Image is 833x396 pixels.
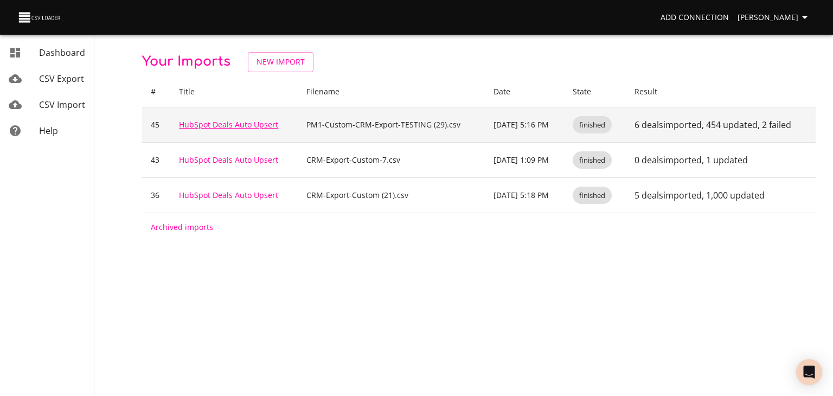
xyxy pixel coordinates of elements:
[17,10,63,25] img: CSV Loader
[39,125,58,137] span: Help
[635,154,807,167] p: 0 deals imported , 1 updated
[656,8,733,28] a: Add Connection
[142,107,170,142] td: 45
[39,47,85,59] span: Dashboard
[635,118,807,131] p: 6 deals imported , 454 updated , 2 failed
[733,8,816,28] button: [PERSON_NAME]
[485,76,564,107] th: Date
[485,177,564,213] td: [DATE] 5:18 PM
[248,52,313,72] a: New Import
[257,55,305,69] span: New Import
[661,11,729,24] span: Add Connection
[142,54,230,69] span: Your Imports
[573,190,612,201] span: finished
[179,155,278,165] a: HubSpot Deals Auto Upsert
[298,142,485,177] td: CRM-Export-Custom-7.csv
[573,155,612,165] span: finished
[298,177,485,213] td: CRM-Export-Custom (21).csv
[142,76,170,107] th: #
[39,73,84,85] span: CSV Export
[179,119,278,130] a: HubSpot Deals Auto Upsert
[298,76,485,107] th: Filename
[485,107,564,142] td: [DATE] 5:16 PM
[39,99,85,111] span: CSV Import
[738,11,811,24] span: [PERSON_NAME]
[635,189,807,202] p: 5 deals imported , 1,000 updated
[573,120,612,130] span: finished
[796,359,822,385] div: Open Intercom Messenger
[179,190,278,200] a: HubSpot Deals Auto Upsert
[485,142,564,177] td: [DATE] 1:09 PM
[564,76,626,107] th: State
[298,107,485,142] td: PM1-Custom-CRM-Export-TESTING (29).csv
[170,76,298,107] th: Title
[626,76,816,107] th: Result
[142,142,170,177] td: 43
[142,177,170,213] td: 36
[151,222,213,232] a: Archived imports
